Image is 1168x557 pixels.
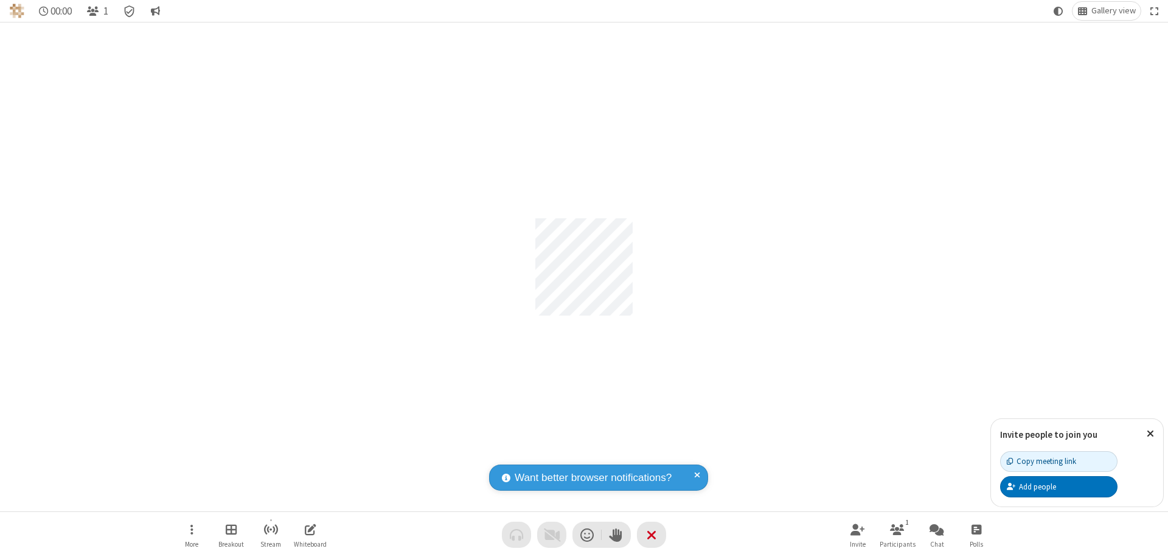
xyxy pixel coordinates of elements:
[1000,476,1118,497] button: Add people
[839,517,876,552] button: Invite participants (⌘+Shift+I)
[1145,2,1164,20] button: Fullscreen
[260,541,281,548] span: Stream
[879,517,916,552] button: Open participant list
[602,522,631,548] button: Raise hand
[1072,2,1141,20] button: Change layout
[145,2,165,20] button: Conversation
[185,541,198,548] span: More
[902,517,912,528] div: 1
[537,522,566,548] button: Video
[850,541,866,548] span: Invite
[1049,2,1068,20] button: Using system theme
[637,522,666,548] button: End or leave meeting
[1000,451,1118,472] button: Copy meeting link
[1007,455,1076,467] div: Copy meeting link
[515,470,672,486] span: Want better browser notifications?
[50,5,72,17] span: 00:00
[218,541,244,548] span: Breakout
[502,522,531,548] button: Audio problem - check your Internet connection or call by phone
[173,517,210,552] button: Open menu
[252,517,289,552] button: Start streaming
[34,2,77,20] div: Timer
[919,517,955,552] button: Open chat
[1000,429,1097,440] label: Invite people to join you
[294,541,327,548] span: Whiteboard
[118,2,141,20] div: Meeting details Encryption enabled
[958,517,995,552] button: Open poll
[213,517,249,552] button: Manage Breakout Rooms
[880,541,916,548] span: Participants
[82,2,113,20] button: Open participant list
[970,541,983,548] span: Polls
[292,517,328,552] button: Open shared whiteboard
[1138,419,1163,449] button: Close popover
[103,5,108,17] span: 1
[572,522,602,548] button: Send a reaction
[1091,6,1136,16] span: Gallery view
[930,541,944,548] span: Chat
[10,4,24,18] img: QA Selenium DO NOT DELETE OR CHANGE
